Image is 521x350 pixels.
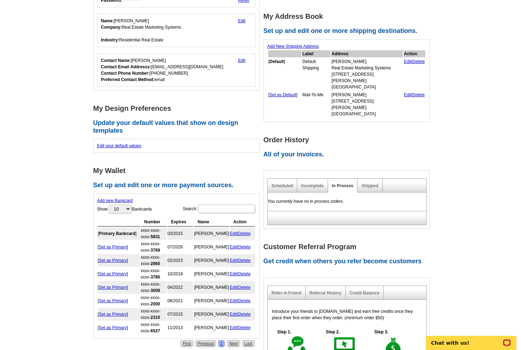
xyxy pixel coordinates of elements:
[310,291,342,296] a: Referral History
[230,241,255,253] td: |
[194,227,229,240] td: [PERSON_NAME]
[230,245,237,249] a: Edit
[404,50,425,57] th: Action
[238,325,251,330] a: Delete
[218,340,225,347] a: 1
[98,308,140,321] td: [ ]
[151,248,160,253] strong: 3769
[332,183,354,188] a: In Process
[141,308,167,321] td: xxxx-xxxx-xxxx-
[272,183,293,188] a: Scheduled
[242,340,255,347] a: Last
[230,218,255,226] th: Action
[151,288,160,293] strong: 3008
[151,261,160,266] strong: 2860
[238,285,251,290] a: Delete
[227,340,240,347] a: Next
[268,199,344,204] em: You currently have no in process orders.
[230,254,255,267] td: |
[93,105,264,112] h1: My Design Preferences
[99,285,127,290] a: Set as Primary
[264,151,434,159] h2: All of your invoices.
[230,227,255,240] td: |
[274,329,295,335] h5: Step 1.
[331,50,403,57] th: Address
[93,119,264,134] h2: Update your default values that show on design templates
[230,308,255,321] td: |
[264,243,434,251] h1: Customer Referral Program
[101,64,151,69] strong: Contact Email Addresss:
[194,268,229,280] td: [PERSON_NAME]
[167,281,193,294] td: 04/2022
[270,59,284,64] b: Default
[98,281,140,294] td: [ ]
[151,275,160,280] strong: 3780
[194,218,229,226] th: Name
[167,254,193,267] td: 02/2023
[238,58,245,63] a: Edit
[404,91,425,117] td: |
[230,312,237,317] a: Edit
[350,291,379,296] a: Credit Balance
[238,298,251,303] a: Delete
[99,298,127,303] a: Set as Primary
[167,268,193,280] td: 10/2018
[98,294,140,307] td: [ ]
[198,205,255,213] input: Search:
[167,227,193,240] td: 03/2015
[361,183,378,188] a: Shipped
[421,328,521,350] iframe: LiveChat chat widget
[181,340,193,347] a: First
[151,315,160,320] strong: 2310
[183,204,255,214] label: Search:
[167,321,193,334] td: 11/2013
[238,258,251,263] a: Delete
[264,136,434,144] h1: Order History
[238,271,251,276] a: Delete
[230,298,237,303] a: Edit
[98,321,140,334] td: [ ]
[97,143,142,148] a: Edit your default values
[404,59,411,64] a: Edit
[101,25,122,30] strong: Company:
[302,58,331,91] td: Default Shipping
[238,245,251,249] a: Delete
[98,227,140,240] td: [ ]
[101,58,131,63] strong: Contact Name:
[97,198,133,203] a: Add new Bankcard
[99,231,135,236] b: Primary Bankcard
[302,91,331,117] td: Mail-To-Me
[93,182,264,189] h2: Set up and edit one or more payment sources.
[141,321,167,334] td: xxxx-xxxx-xxxx-
[99,245,127,249] a: Set as Primary
[167,218,193,226] th: Expires
[272,308,422,321] p: Introduce your friends to [DOMAIN_NAME] and earn free credits once they place their first order w...
[230,285,237,290] a: Edit
[331,58,403,91] td: [PERSON_NAME] Real Estate Marketing Systems [STREET_ADDRESS] [PERSON_NAME][GEOGRAPHIC_DATA]
[141,254,167,267] td: xxxx-xxxx-xxxx-
[238,312,251,317] a: Delete
[331,91,403,117] td: [PERSON_NAME] [STREET_ADDRESS] [PERSON_NAME][GEOGRAPHIC_DATA]
[167,294,193,307] td: 08/2021
[230,325,237,330] a: Edit
[194,294,229,307] td: [PERSON_NAME]
[238,231,251,236] a: Delete
[109,205,131,213] select: ShowBankcards
[268,91,301,117] td: [ ]
[264,27,434,35] h2: Set up and edit one or more shipping destinations.
[302,50,331,57] th: Label
[151,302,160,306] strong: 2000
[195,340,216,347] a: Previous
[141,294,167,307] td: xxxx-xxxx-xxxx-
[101,77,155,82] strong: Preferred Contact Method:
[99,271,127,276] a: Set as Primary
[93,167,264,174] h1: My Wallet
[141,281,167,294] td: xxxx-xxxx-xxxx-
[194,308,229,321] td: [PERSON_NAME]
[141,268,167,280] td: xxxx-xxxx-xxxx-
[272,291,301,296] a: Refer-A-Friend
[404,58,425,91] td: |
[99,312,127,317] a: Set as Primary
[141,227,167,240] td: xxxx-xxxx-xxxx-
